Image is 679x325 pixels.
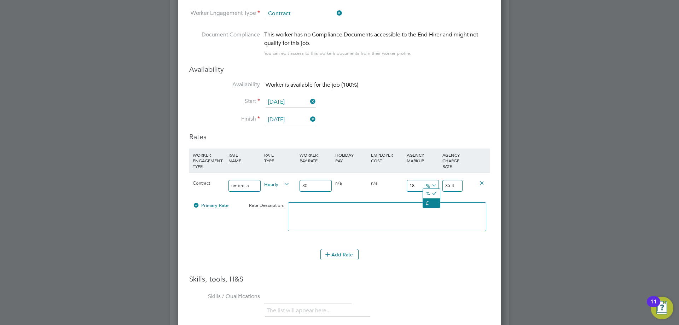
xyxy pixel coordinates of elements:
[262,149,298,167] div: RATE TYPE
[650,302,657,311] div: 11
[371,180,378,186] span: n/a
[369,149,405,167] div: EMPLOYER COST
[266,81,358,88] span: Worker is available for the job (100%)
[423,189,440,198] li: %
[191,149,227,173] div: WORKER ENGAGEMENT TYPE
[335,180,342,186] span: n/a
[333,149,369,167] div: HOLIDAY PAY
[189,30,260,56] label: Document Compliance
[249,202,284,208] span: Rate Description:
[189,65,490,74] h3: Availability
[298,149,333,167] div: WORKER PAY RATE
[405,149,441,167] div: AGENCY MARKUP
[651,297,673,319] button: Open Resource Center, 11 new notifications
[423,181,438,189] span: %
[189,81,260,88] label: Availability
[264,49,411,58] div: You can edit access to this worker’s documents from their worker profile.
[264,180,290,188] span: Hourly
[193,180,210,186] span: Contract
[193,202,228,208] span: Primary Rate
[423,198,440,208] li: £
[441,149,464,173] div: AGENCY CHARGE RATE
[267,306,333,315] li: The list will appear here...
[227,149,262,167] div: RATE NAME
[189,274,490,284] h3: Skills, tools, H&S
[266,8,342,19] input: Select one
[320,249,359,260] button: Add Rate
[264,30,490,47] div: This worker has no Compliance Documents accessible to the End Hirer and might not qualify for thi...
[189,10,260,17] label: Worker Engagement Type
[189,293,260,300] label: Skills / Qualifications
[189,98,260,105] label: Start
[189,132,490,141] h3: Rates
[266,97,316,108] input: Select one
[189,115,260,123] label: Finish
[266,115,316,125] input: Select one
